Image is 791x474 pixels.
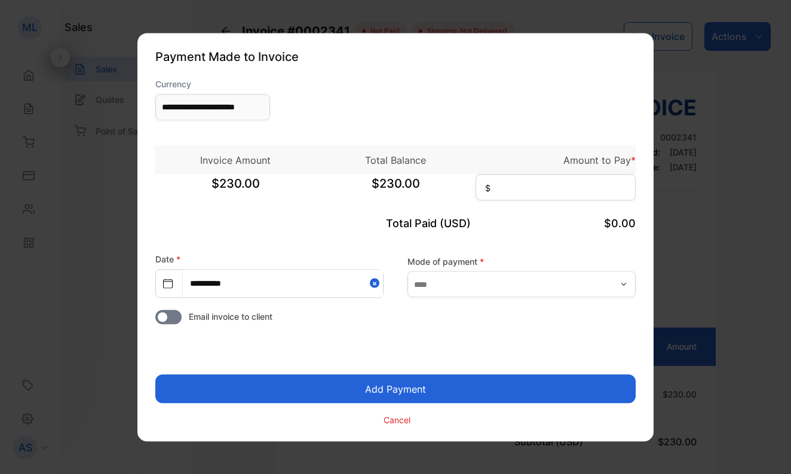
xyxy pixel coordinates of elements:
[407,255,636,268] label: Mode of payment
[155,374,636,403] button: Add Payment
[155,253,180,264] label: Date
[370,270,383,296] button: Close
[189,310,272,322] span: Email invoice to client
[155,47,636,65] p: Payment Made to Invoice
[476,152,636,167] p: Amount to Pay
[155,152,315,167] p: Invoice Amount
[155,174,315,204] span: $230.00
[315,215,476,231] p: Total Paid (USD)
[485,181,490,194] span: $
[155,77,270,90] label: Currency
[315,174,476,204] span: $230.00
[10,5,45,41] button: Open LiveChat chat widget
[315,152,476,167] p: Total Balance
[604,216,636,229] span: $0.00
[384,414,410,426] p: Cancel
